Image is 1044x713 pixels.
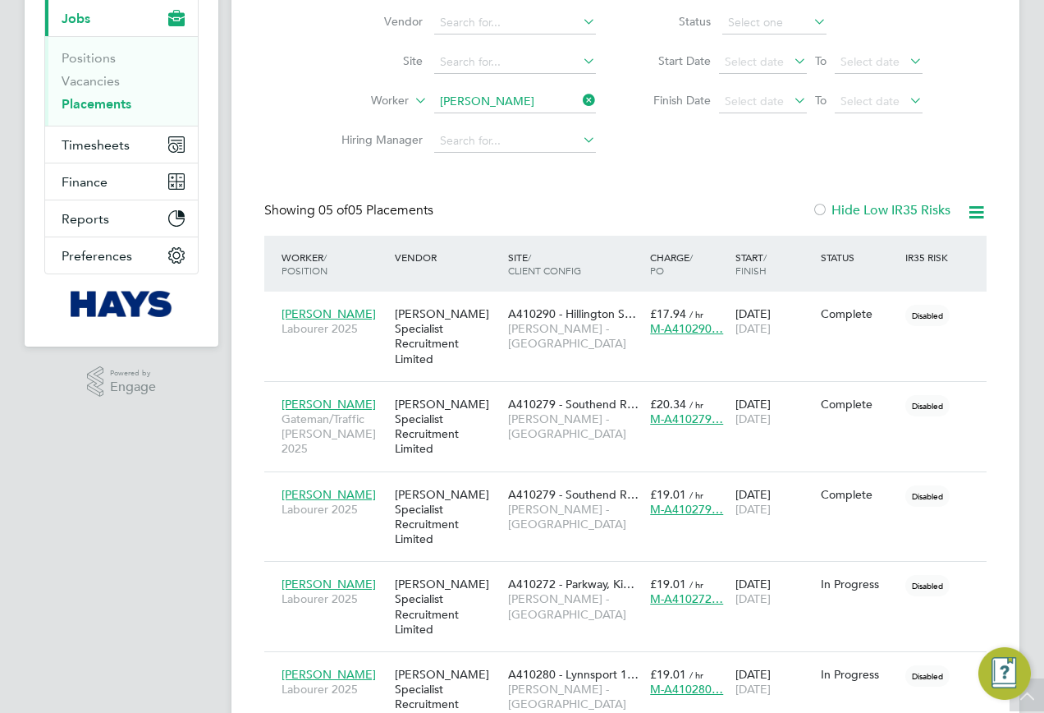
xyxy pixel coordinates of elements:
[434,11,596,34] input: Search for...
[508,306,636,321] span: A410290 - Hillington S…
[735,591,771,606] span: [DATE]
[314,93,409,109] label: Worker
[689,489,703,501] span: / hr
[508,412,642,441] span: [PERSON_NAME] - [GEOGRAPHIC_DATA]
[282,397,376,412] span: [PERSON_NAME]
[282,412,387,457] span: Gateman/Traffic [PERSON_NAME] 2025
[722,11,826,34] input: Select one
[508,667,639,682] span: A410280 - Lynnsport 1…
[391,568,504,645] div: [PERSON_NAME] Specialist Recruitment Limited
[434,51,596,74] input: Search for...
[62,137,130,153] span: Timesheets
[901,242,958,272] div: IR35 Risk
[821,577,898,591] div: In Progress
[735,251,767,277] span: / Finish
[810,90,831,111] span: To
[817,242,902,272] div: Status
[391,389,504,465] div: [PERSON_NAME] Specialist Recruitment Limited
[725,94,784,108] span: Select date
[277,478,987,492] a: [PERSON_NAME]Labourer 2025[PERSON_NAME] Specialist Recruitment LimitedA410279 - Southend R…[PERSO...
[650,306,686,321] span: £17.94
[905,395,950,416] span: Disabled
[905,665,950,687] span: Disabled
[318,202,433,218] span: 05 Placements
[282,577,376,591] span: [PERSON_NAME]
[391,242,504,272] div: Vendor
[44,291,199,317] a: Go to home page
[650,682,723,697] span: M-A410280…
[282,502,387,517] span: Labourer 2025
[689,578,703,591] span: / hr
[434,90,596,113] input: Search for...
[277,568,987,582] a: [PERSON_NAME]Labourer 2025[PERSON_NAME] Specialist Recruitment LimitedA410272 - Parkway, Ki…[PERS...
[689,308,703,320] span: / hr
[812,202,950,218] label: Hide Low IR35 Risks
[71,291,173,317] img: hays-logo-retina.png
[731,568,817,614] div: [DATE]
[434,130,596,153] input: Search for...
[508,591,642,621] span: [PERSON_NAME] - [GEOGRAPHIC_DATA]
[821,397,898,412] div: Complete
[637,93,711,108] label: Finish Date
[731,298,817,344] div: [DATE]
[650,487,686,502] span: £19.01
[62,96,131,112] a: Placements
[731,659,817,705] div: [DATE]
[328,53,423,68] label: Site
[650,397,686,412] span: £20.34
[508,397,639,412] span: A410279 - Southend R…
[328,132,423,147] label: Hiring Manager
[282,667,376,682] span: [PERSON_NAME]
[821,306,898,321] div: Complete
[277,388,987,402] a: [PERSON_NAME]Gateman/Traffic [PERSON_NAME] 2025[PERSON_NAME] Specialist Recruitment LimitedA41027...
[110,366,156,380] span: Powered by
[282,251,327,277] span: / Position
[45,200,198,237] button: Reports
[650,412,723,426] span: M-A410279…
[650,251,693,277] span: / PO
[391,298,504,375] div: [PERSON_NAME] Specialist Recruitment Limited
[282,306,376,321] span: [PERSON_NAME]
[45,163,198,200] button: Finance
[650,502,723,517] span: M-A410279…
[110,380,156,394] span: Engage
[650,667,686,682] span: £19.01
[905,575,950,596] span: Disabled
[264,202,437,219] div: Showing
[277,297,987,311] a: [PERSON_NAME]Labourer 2025[PERSON_NAME] Specialist Recruitment LimitedA410290 - Hillington S…[PER...
[282,591,387,606] span: Labourer 2025
[810,50,831,71] span: To
[731,479,817,525] div: [DATE]
[905,305,950,326] span: Disabled
[650,577,686,591] span: £19.01
[45,126,198,163] button: Timesheets
[650,591,723,606] span: M-A410272…
[391,479,504,555] div: [PERSON_NAME] Specialist Recruitment Limited
[508,502,642,531] span: [PERSON_NAME] - [GEOGRAPHIC_DATA]
[637,53,711,68] label: Start Date
[45,237,198,274] button: Preferences
[45,36,198,126] div: Jobs
[840,54,900,69] span: Select date
[735,412,771,426] span: [DATE]
[840,94,900,108] span: Select date
[62,50,116,66] a: Positions
[508,487,639,502] span: A410279 - Southend R…
[905,485,950,507] span: Disabled
[508,251,581,277] span: / Client Config
[282,321,387,336] span: Labourer 2025
[328,14,423,29] label: Vendor
[689,669,703,681] span: / hr
[646,242,731,285] div: Charge
[62,174,108,190] span: Finance
[62,73,120,89] a: Vacancies
[978,647,1031,700] button: Engage Resource Center
[318,202,348,218] span: 05 of
[735,682,771,697] span: [DATE]
[821,487,898,502] div: Complete
[277,658,987,672] a: [PERSON_NAME]Labourer 2025[PERSON_NAME] Specialist Recruitment LimitedA410280 - Lynnsport 1…[PERS...
[87,366,157,398] a: Powered byEngage
[735,502,771,517] span: [DATE]
[282,487,376,502] span: [PERSON_NAME]
[277,242,391,285] div: Worker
